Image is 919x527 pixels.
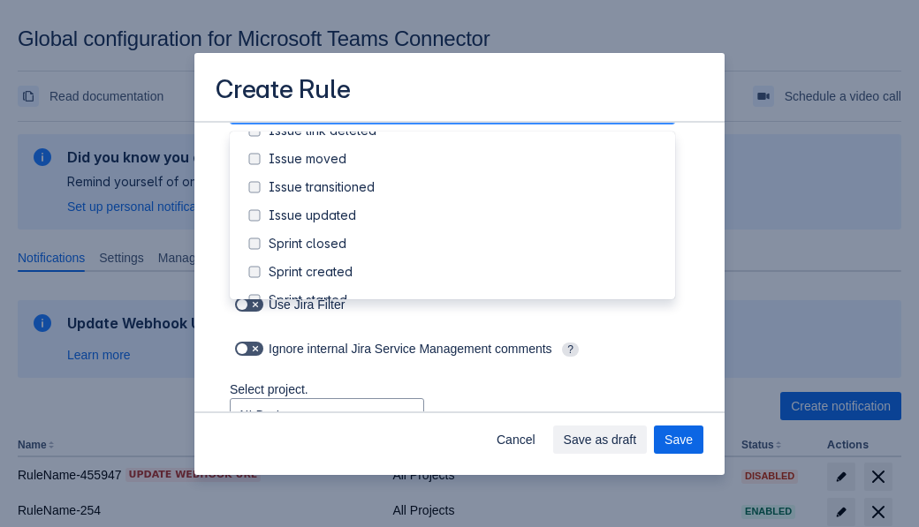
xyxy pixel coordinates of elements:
[230,380,424,398] p: Select project.
[654,425,703,454] button: Save
[194,121,725,413] div: Scrollable content
[564,425,637,454] span: Save as draft
[269,150,665,168] div: Issue moved
[269,178,665,196] div: Issue transitioned
[230,336,654,361] div: Ignore internal Jira Service Management comments
[216,74,351,109] h3: Create Rule
[269,207,665,224] div: Issue updated
[269,291,665,309] div: Sprint started
[397,405,418,426] span: open
[665,425,693,454] span: Save
[486,425,546,454] button: Cancel
[230,292,368,317] div: Use Jira Filter
[269,263,665,281] div: Sprint created
[562,343,579,357] span: ?
[269,235,665,252] div: Sprint closed
[497,425,535,454] span: Cancel
[553,425,648,454] button: Save as draft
